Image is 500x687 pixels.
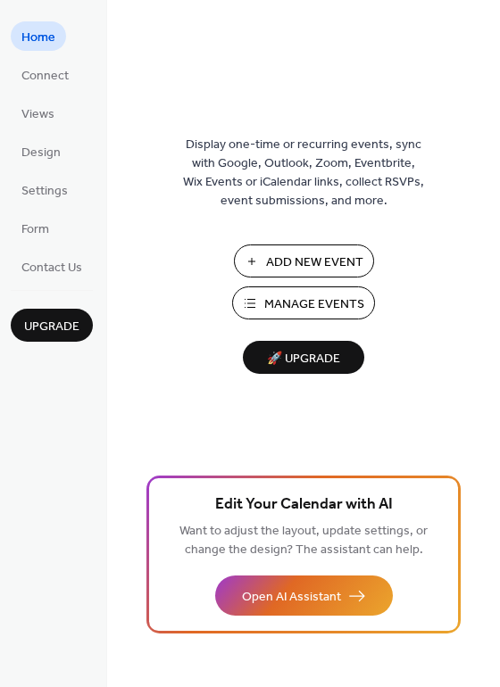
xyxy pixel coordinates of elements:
[232,286,375,319] button: Manage Events
[242,588,341,607] span: Open AI Assistant
[21,144,61,162] span: Design
[264,295,364,314] span: Manage Events
[11,137,71,166] a: Design
[183,136,424,211] span: Display one-time or recurring events, sync with Google, Outlook, Zoom, Eventbrite, Wix Events or ...
[11,98,65,128] a: Views
[24,318,79,336] span: Upgrade
[11,252,93,281] a: Contact Us
[21,67,69,86] span: Connect
[234,244,374,277] button: Add New Event
[215,575,393,616] button: Open AI Assistant
[21,29,55,47] span: Home
[215,492,393,517] span: Edit Your Calendar with AI
[254,347,354,371] span: 🚀 Upgrade
[11,60,79,89] a: Connect
[179,519,428,562] span: Want to adjust the layout, update settings, or change the design? The assistant can help.
[266,253,363,272] span: Add New Event
[11,309,93,342] button: Upgrade
[243,341,364,374] button: 🚀 Upgrade
[21,259,82,277] span: Contact Us
[11,21,66,51] a: Home
[11,213,60,243] a: Form
[11,175,79,204] a: Settings
[21,105,54,124] span: Views
[21,220,49,239] span: Form
[21,182,68,201] span: Settings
